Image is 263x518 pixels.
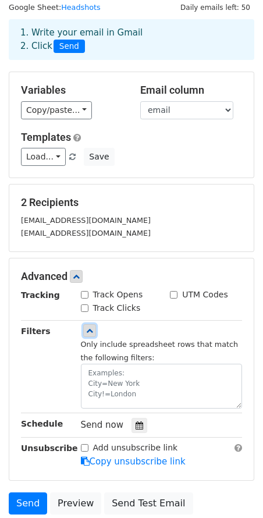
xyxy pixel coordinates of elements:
div: 1. Write your email in Gmail 2. Click [12,26,251,53]
small: [EMAIL_ADDRESS][DOMAIN_NAME] [21,216,151,225]
h5: Advanced [21,270,242,283]
small: Google Sheet: [9,3,101,12]
label: Track Clicks [93,302,141,314]
strong: Unsubscribe [21,444,78,453]
span: Send [54,40,85,54]
small: [EMAIL_ADDRESS][DOMAIN_NAME] [21,229,151,237]
h5: 2 Recipients [21,196,242,209]
a: Templates [21,131,71,143]
span: Daily emails left: 50 [176,1,254,14]
span: Send now [81,420,124,430]
label: UTM Codes [182,289,228,301]
strong: Filters [21,327,51,336]
label: Track Opens [93,289,143,301]
a: Copy unsubscribe link [81,456,186,467]
iframe: Chat Widget [205,462,263,518]
small: Only include spreadsheet rows that match the following filters: [81,340,239,362]
h5: Email column [140,84,242,97]
strong: Schedule [21,419,63,428]
label: Add unsubscribe link [93,442,178,454]
a: Send [9,492,47,515]
strong: Tracking [21,290,60,300]
a: Preview [50,492,101,515]
a: Load... [21,148,66,166]
a: Headshots [61,3,101,12]
a: Send Test Email [104,492,193,515]
button: Save [84,148,114,166]
h5: Variables [21,84,123,97]
a: Daily emails left: 50 [176,3,254,12]
a: Copy/paste... [21,101,92,119]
